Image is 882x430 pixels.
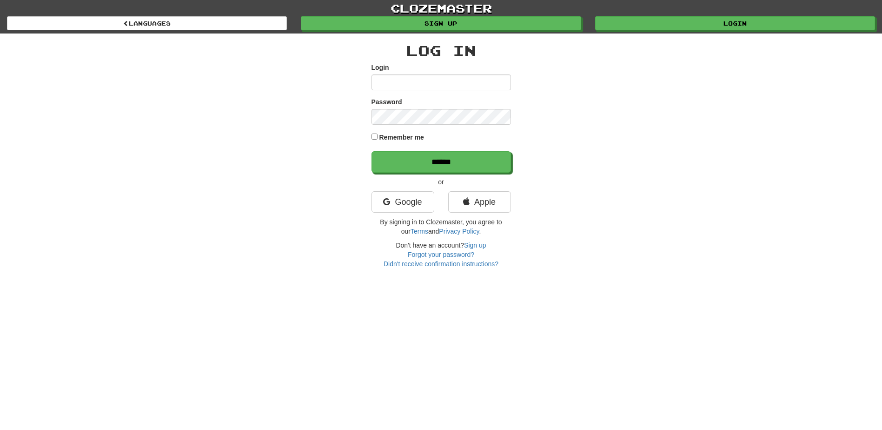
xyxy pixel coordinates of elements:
a: Terms [411,228,428,235]
a: Sign up [301,16,581,30]
div: Don't have an account? [371,241,511,269]
a: Forgot your password? [408,251,474,258]
a: Didn't receive confirmation instructions? [384,260,498,268]
p: or [371,177,511,187]
a: Login [595,16,875,30]
a: Languages [7,16,287,30]
label: Remember me [379,133,424,142]
a: Google [371,191,434,213]
h2: Log In [371,43,511,58]
label: Login [371,63,389,72]
label: Password [371,97,402,107]
a: Sign up [464,242,486,249]
a: Apple [448,191,511,213]
a: Privacy Policy [439,228,479,235]
p: By signing in to Clozemaster, you agree to our and . [371,217,511,236]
